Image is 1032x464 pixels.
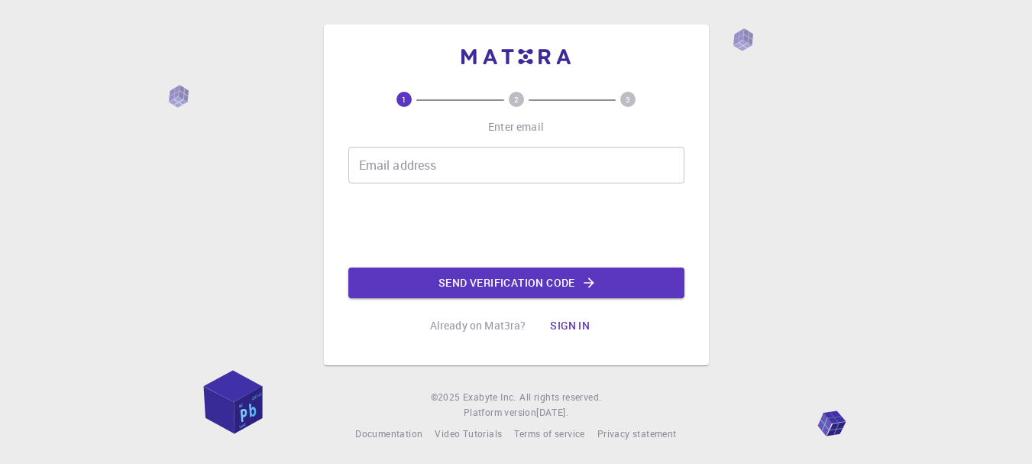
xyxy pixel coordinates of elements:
[626,94,630,105] text: 3
[464,405,536,420] span: Platform version
[519,390,601,405] span: All rights reserved.
[355,427,422,440] span: Documentation
[538,310,602,341] button: Sign in
[514,427,584,440] span: Terms of service
[597,427,677,440] span: Privacy statement
[430,318,526,333] p: Already on Mat3ra?
[435,427,502,442] a: Video Tutorials
[400,196,632,255] iframe: reCAPTCHA
[348,268,684,298] button: Send verification code
[435,427,502,440] span: Video Tutorials
[514,427,584,442] a: Terms of service
[536,406,568,418] span: [DATE] .
[597,427,677,442] a: Privacy statement
[431,390,463,405] span: © 2025
[463,391,516,403] span: Exabyte Inc.
[463,390,516,405] a: Exabyte Inc.
[536,405,568,420] a: [DATE].
[355,427,422,442] a: Documentation
[402,94,406,105] text: 1
[488,119,544,135] p: Enter email
[514,94,519,105] text: 2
